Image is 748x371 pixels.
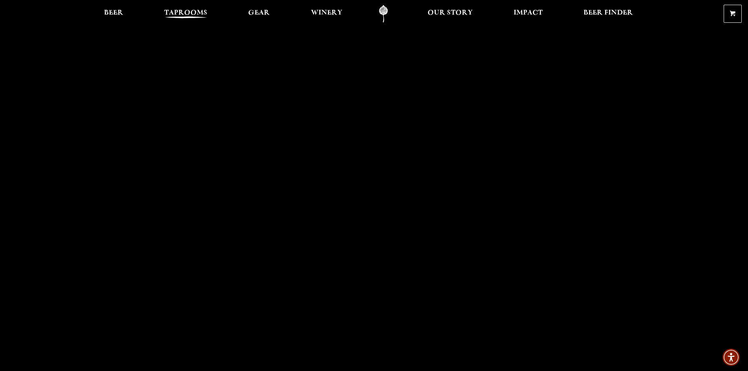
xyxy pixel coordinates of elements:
span: Impact [514,10,543,16]
a: Our Story [422,5,478,23]
span: Our Story [428,10,473,16]
a: Odell Home [369,5,398,23]
span: Beer [104,10,123,16]
div: Accessibility Menu [722,349,740,366]
span: Taprooms [164,10,207,16]
a: Beer [99,5,128,23]
span: Gear [248,10,270,16]
span: Winery [311,10,342,16]
a: Gear [243,5,275,23]
a: Taprooms [159,5,212,23]
a: Beer Finder [578,5,638,23]
span: Beer Finder [583,10,633,16]
a: Winery [306,5,347,23]
a: Impact [508,5,548,23]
